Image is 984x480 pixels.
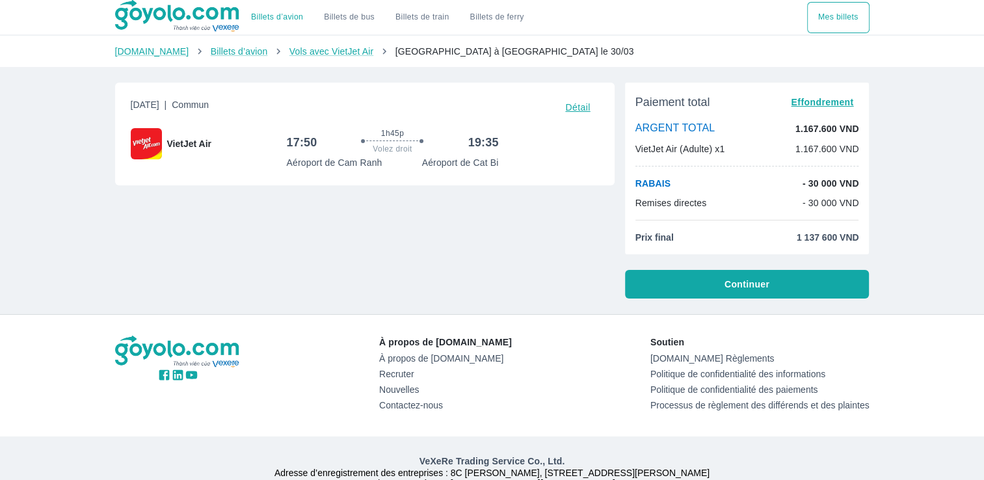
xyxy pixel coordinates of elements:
p: - [803,177,859,190]
a: Processus de règlement des différends et des plaintes [650,400,870,410]
p: Aéroport de Cat Bi [422,156,499,169]
a: [DOMAIN_NAME] [115,46,189,57]
span: Effondrement [791,97,853,107]
nav: Fil d’Ariane [115,45,870,58]
img: logo [115,336,241,368]
font: 30 000 VND [808,198,859,208]
font: Billets de train [395,12,449,22]
p: ARGENT TOTAL [635,122,715,136]
a: À propos de [DOMAIN_NAME] [379,353,512,364]
font: Mes billets [818,12,858,22]
span: 1 137 600 VND [797,231,859,244]
button: Détail [557,98,599,116]
p: Remises directes [635,196,707,209]
a: [DOMAIN_NAME] Règlements [650,353,870,364]
span: Paiement total [635,94,710,110]
p: À propos de [DOMAIN_NAME] [379,336,512,349]
a: Politique de confidentialité des informations [650,369,870,379]
button: Continuer [625,270,870,299]
font: Billets de ferry [470,12,524,22]
span: [DATE] [131,98,209,116]
span: Continuer [725,278,769,291]
span: Prix final [635,231,674,244]
h6: 19:35 [468,135,499,150]
a: Recruter [379,369,512,379]
p: Soutien [650,336,870,349]
a: Vols avec VietJet Air [289,46,373,57]
p: VeXeRe Trading Service Co., Ltd. [118,455,867,468]
p: 1.167.600 VND [795,122,859,135]
h6: 17:50 [286,135,317,150]
a: Politique de confidentialité des paiements [650,384,870,395]
a: Billets d’avion [211,46,268,57]
span: Commun [172,100,209,110]
p: - [803,196,859,209]
span: Volez droit [373,144,412,154]
p: RABAIS [635,177,671,190]
span: Détail [565,102,590,113]
p: Aéroport de Cam Ranh [286,156,382,169]
p: 1.167.600 VND [795,142,859,155]
button: Effondrement [786,93,858,111]
a: Billets d’avion [251,12,303,22]
span: | [165,100,167,110]
div: Choisissez le mode de transport [241,2,535,33]
font: VietJet Air [167,139,211,149]
span: [GEOGRAPHIC_DATA] à [GEOGRAPHIC_DATA] le 30/03 [395,46,634,57]
a: Contactez-nous [379,400,512,410]
p: VietJet Air (Adulte) x1 [635,142,725,155]
a: Billets de bus [324,12,375,22]
font: 30 000 VND [808,178,859,189]
div: Choisissez le mode de transport [807,2,870,33]
a: Nouvelles [379,384,512,395]
span: 1h45p [381,128,404,139]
